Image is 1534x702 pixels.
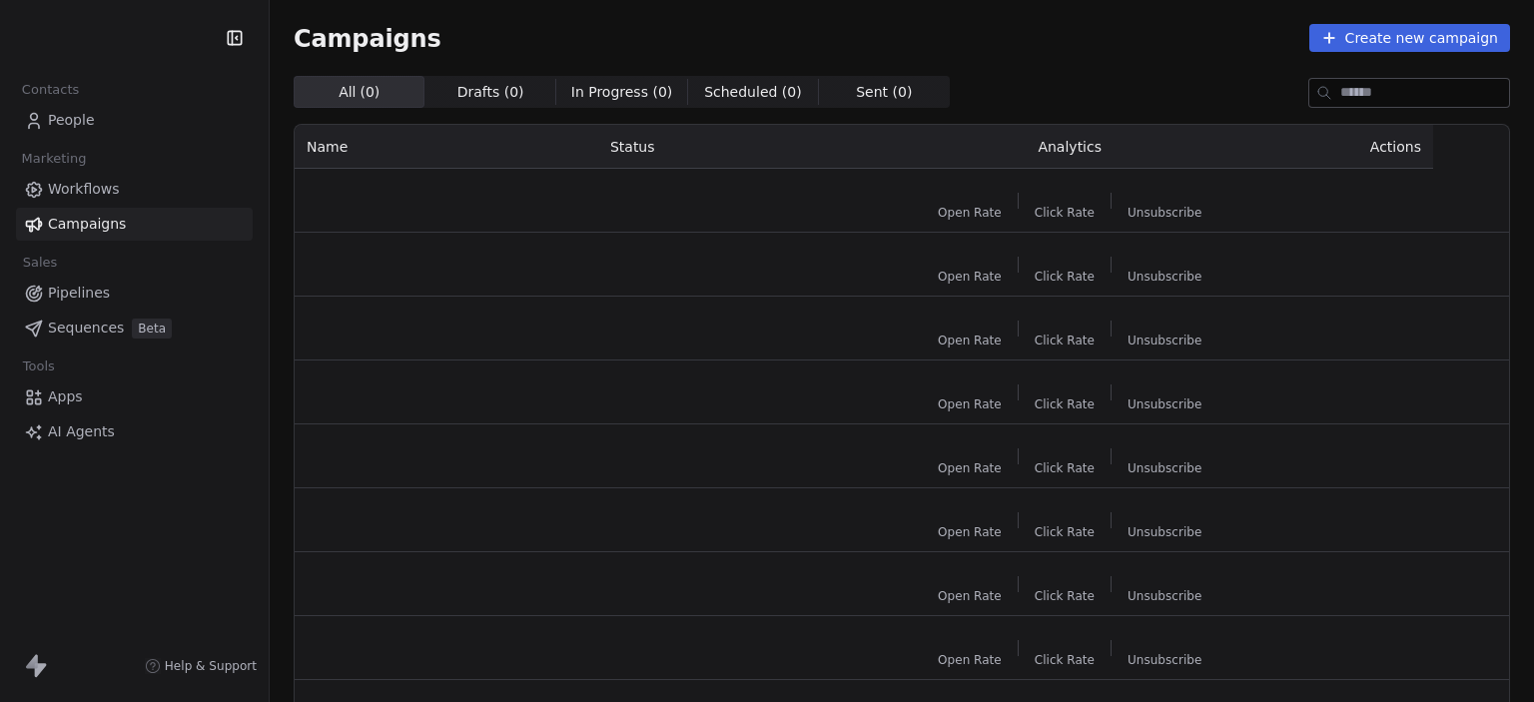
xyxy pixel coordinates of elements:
span: Contacts [13,75,88,105]
th: Analytics [875,125,1265,169]
span: Click Rate [1035,205,1095,221]
span: Tools [14,351,63,381]
span: Drafts ( 0 ) [457,82,524,103]
a: Help & Support [145,658,257,674]
span: Unsubscribe [1128,460,1201,476]
span: Unsubscribe [1128,205,1201,221]
a: Pipelines [16,277,253,310]
span: Sales [14,248,66,278]
span: Open Rate [938,396,1002,412]
span: Marketing [13,144,95,174]
span: Campaigns [294,24,441,52]
span: Open Rate [938,460,1002,476]
span: Unsubscribe [1128,396,1201,412]
span: Click Rate [1035,524,1095,540]
span: AI Agents [48,421,115,442]
a: SequencesBeta [16,312,253,345]
span: Pipelines [48,283,110,304]
span: Click Rate [1035,460,1095,476]
span: Help & Support [165,658,257,674]
span: Open Rate [938,333,1002,349]
span: Unsubscribe [1128,269,1201,285]
span: Sent ( 0 ) [856,82,912,103]
a: AI Agents [16,415,253,448]
span: Apps [48,386,83,407]
span: Open Rate [938,652,1002,668]
span: Open Rate [938,524,1002,540]
button: Create new campaign [1309,24,1510,52]
span: Click Rate [1035,269,1095,285]
th: Actions [1265,125,1433,169]
span: Scheduled ( 0 ) [704,82,802,103]
span: In Progress ( 0 ) [571,82,673,103]
span: Unsubscribe [1128,588,1201,604]
span: Click Rate [1035,652,1095,668]
th: Name [295,125,598,169]
a: Workflows [16,173,253,206]
a: Campaigns [16,208,253,241]
a: Apps [16,380,253,413]
span: Beta [132,319,172,339]
span: Workflows [48,179,120,200]
span: Click Rate [1035,333,1095,349]
span: Click Rate [1035,396,1095,412]
span: Campaigns [48,214,126,235]
span: Open Rate [938,269,1002,285]
span: Sequences [48,318,124,339]
span: Unsubscribe [1128,333,1201,349]
span: Open Rate [938,588,1002,604]
span: Click Rate [1035,588,1095,604]
span: Open Rate [938,205,1002,221]
span: Unsubscribe [1128,524,1201,540]
span: Unsubscribe [1128,652,1201,668]
a: People [16,104,253,137]
span: People [48,110,95,131]
th: Status [598,125,875,169]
